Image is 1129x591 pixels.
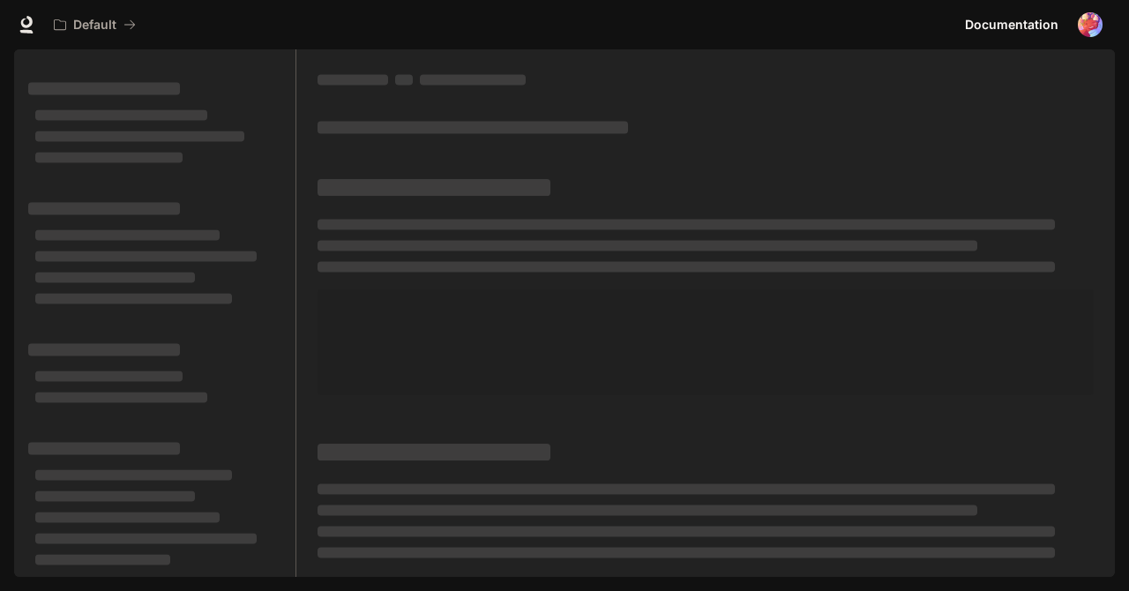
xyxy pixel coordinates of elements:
img: User avatar [1078,12,1103,37]
p: Default [73,18,116,33]
a: Documentation [958,7,1065,42]
button: User avatar [1073,7,1108,42]
span: Documentation [965,14,1058,36]
button: All workspaces [46,7,144,42]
